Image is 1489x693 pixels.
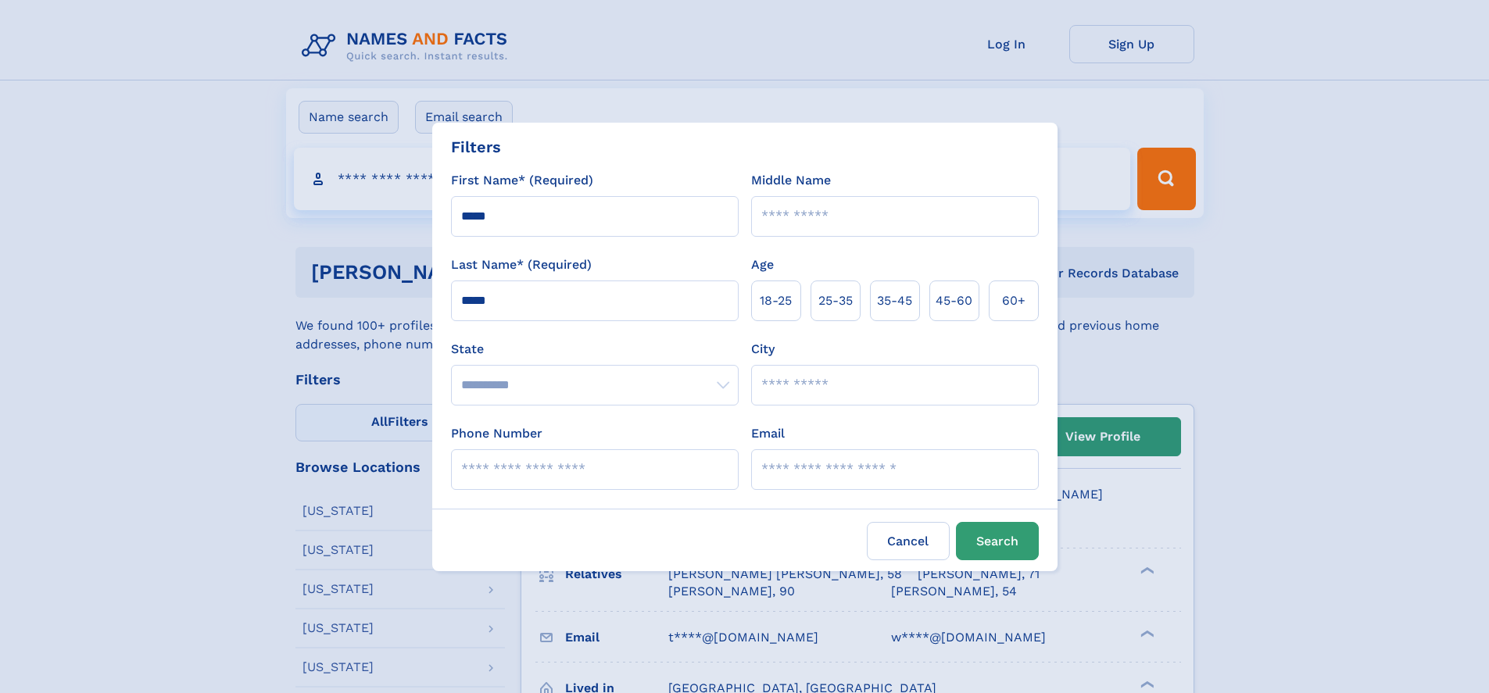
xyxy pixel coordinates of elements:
label: Last Name* (Required) [451,255,592,274]
div: Filters [451,135,501,159]
label: Cancel [867,522,950,560]
span: 45‑60 [936,291,972,310]
label: Middle Name [751,171,831,190]
span: 35‑45 [877,291,912,310]
span: 60+ [1002,291,1025,310]
label: Age [751,255,774,274]
span: 25‑35 [818,291,853,310]
span: 18‑25 [760,291,792,310]
button: Search [956,522,1039,560]
label: State [451,340,739,359]
label: City [751,340,775,359]
label: Email [751,424,785,443]
label: Phone Number [451,424,542,443]
label: First Name* (Required) [451,171,593,190]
